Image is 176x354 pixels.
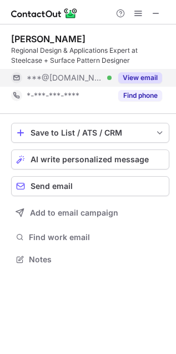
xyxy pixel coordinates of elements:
[11,176,169,196] button: Send email
[11,252,169,267] button: Notes
[11,46,169,66] div: Regional Design & Applications Expert at Steelcase + Surface Pattern Designer
[118,72,162,83] button: Reveal Button
[11,123,169,143] button: save-profile-one-click
[11,230,169,245] button: Find work email
[11,149,169,169] button: AI write personalized message
[29,255,165,265] span: Notes
[11,203,169,223] button: Add to email campaign
[30,208,118,217] span: Add to email campaign
[31,182,73,191] span: Send email
[31,128,150,137] div: Save to List / ATS / CRM
[11,33,86,44] div: [PERSON_NAME]
[11,7,78,20] img: ContactOut v5.3.10
[31,155,149,164] span: AI write personalized message
[118,90,162,101] button: Reveal Button
[27,73,103,83] span: ***@[DOMAIN_NAME]
[29,232,165,242] span: Find work email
